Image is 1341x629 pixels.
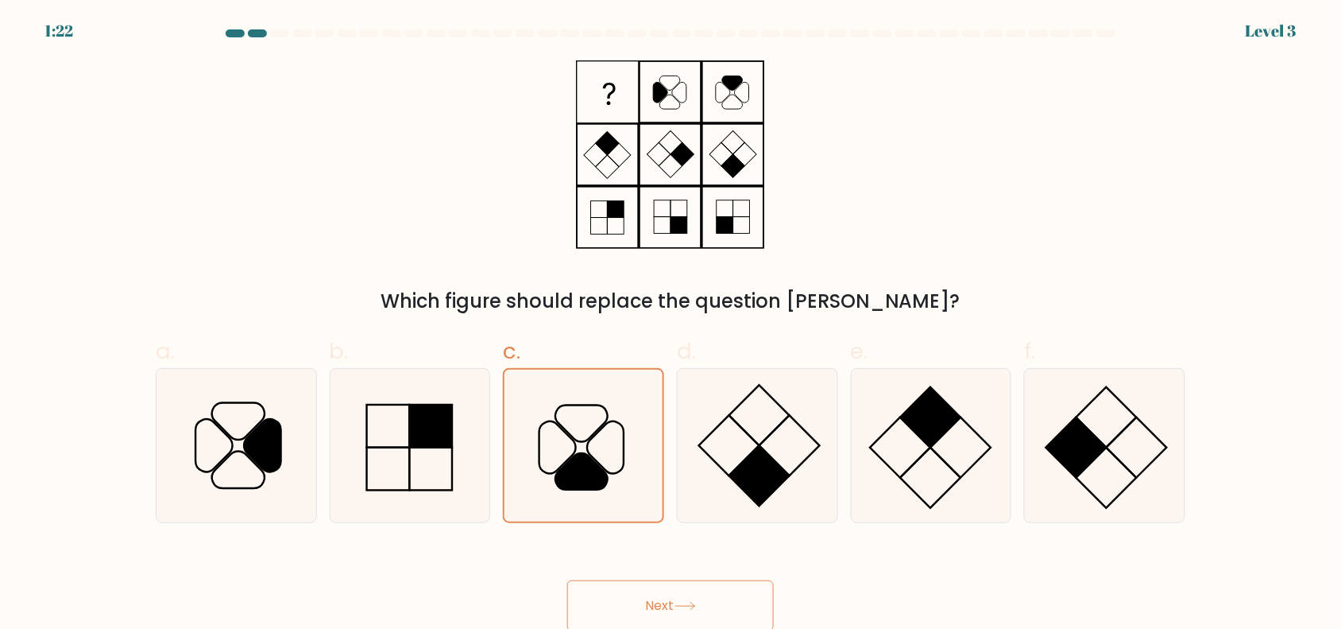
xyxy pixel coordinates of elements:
[165,287,1176,316] div: Which figure should replace the question [PERSON_NAME]?
[851,336,868,367] span: e.
[1024,336,1035,367] span: f.
[156,336,175,367] span: a.
[44,19,73,43] div: 1:22
[330,336,349,367] span: b.
[1246,19,1297,43] div: Level 3
[503,336,520,367] span: c.
[677,336,696,367] span: d.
